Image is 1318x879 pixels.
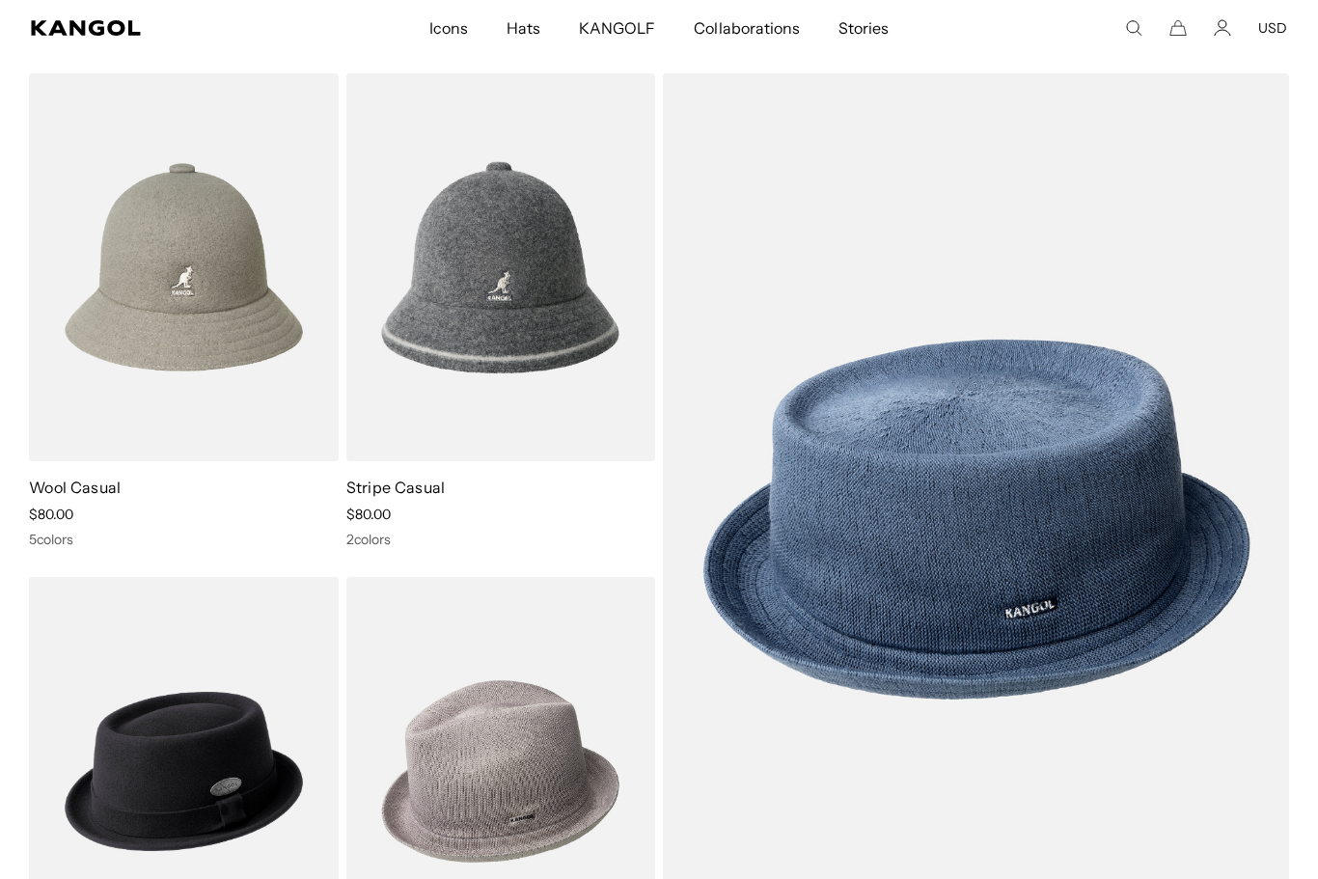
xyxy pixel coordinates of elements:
button: Cart [1169,19,1187,37]
a: Account [1214,19,1231,37]
img: Wool Casual [29,73,339,461]
span: $80.00 [29,506,73,523]
div: 5 colors [29,531,339,548]
div: 2 colors [346,531,656,548]
summary: Search here [1125,19,1142,37]
a: Kangol [31,20,284,36]
a: Wool Casual [29,478,122,497]
span: $80.00 [346,506,391,523]
a: Stripe Casual [346,478,446,497]
img: Stripe Casual [346,73,656,461]
button: USD [1258,19,1287,37]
